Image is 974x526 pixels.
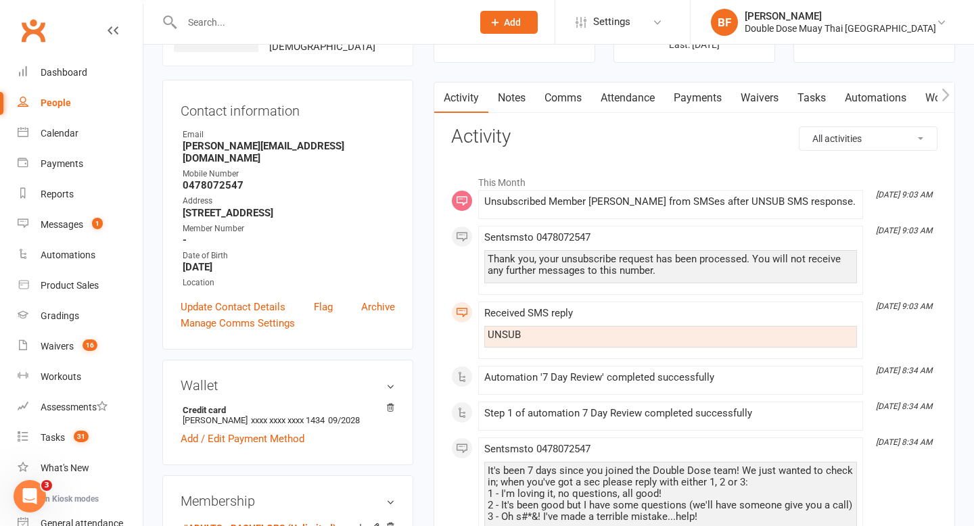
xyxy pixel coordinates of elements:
[181,431,304,447] a: Add / Edit Payment Method
[664,82,731,114] a: Payments
[41,371,81,382] div: Workouts
[745,10,936,22] div: [PERSON_NAME]
[504,17,521,28] span: Add
[183,222,395,235] div: Member Number
[41,480,52,491] span: 3
[711,9,738,36] div: BF
[41,310,79,321] div: Gradings
[41,249,95,260] div: Automations
[183,261,395,273] strong: [DATE]
[484,372,857,383] div: Automation '7 Day Review' completed successfully
[74,431,89,442] span: 31
[183,179,395,191] strong: 0478072547
[876,302,932,311] i: [DATE] 9:03 AM
[41,67,87,78] div: Dashboard
[183,405,388,415] strong: Credit card
[41,402,108,412] div: Assessments
[41,462,89,473] div: What's New
[593,7,630,37] span: Settings
[251,415,325,425] span: xxxx xxxx xxxx 1434
[484,231,590,243] span: Sent sms to 0478072547
[745,22,936,34] div: Double Dose Muay Thai [GEOGRAPHIC_DATA]
[183,140,395,164] strong: [PERSON_NAME][EMAIL_ADDRESS][DOMAIN_NAME]
[181,299,285,315] a: Update Contact Details
[488,329,854,341] div: UNSUB
[591,82,664,114] a: Attendance
[484,308,857,319] div: Received SMS reply
[731,82,788,114] a: Waivers
[18,331,143,362] a: Waivers 16
[484,196,857,208] div: Unsubscribed Member [PERSON_NAME] from SMSes after UNSUB SMS response.
[41,341,74,352] div: Waivers
[183,195,395,208] div: Address
[183,234,395,246] strong: -
[451,168,937,190] li: This Month
[181,98,395,118] h3: Contact information
[41,219,83,230] div: Messages
[18,179,143,210] a: Reports
[18,57,143,88] a: Dashboard
[183,277,395,289] div: Location
[18,88,143,118] a: People
[181,378,395,393] h3: Wallet
[488,82,535,114] a: Notes
[788,82,835,114] a: Tasks
[18,301,143,331] a: Gradings
[328,415,360,425] span: 09/2028
[18,240,143,270] a: Automations
[183,249,395,262] div: Date of Birth
[183,168,395,181] div: Mobile Number
[876,437,932,447] i: [DATE] 8:34 AM
[18,118,143,149] a: Calendar
[484,443,590,455] span: Sent sms to 0478072547
[18,270,143,301] a: Product Sales
[41,280,99,291] div: Product Sales
[876,366,932,375] i: [DATE] 8:34 AM
[434,82,488,114] a: Activity
[41,128,78,139] div: Calendar
[451,126,937,147] h3: Activity
[18,392,143,423] a: Assessments
[181,403,395,427] li: [PERSON_NAME]
[183,128,395,141] div: Email
[361,299,395,315] a: Archive
[876,190,932,199] i: [DATE] 9:03 AM
[488,254,854,277] div: Thank you, your unsubscribe request has been processed. You will not receive any further messages...
[181,494,395,508] h3: Membership
[14,480,46,512] iframe: Intercom live chat
[181,315,295,331] a: Manage Comms Settings
[41,432,65,443] div: Tasks
[183,207,395,219] strong: [STREET_ADDRESS]
[92,218,103,229] span: 1
[16,14,50,47] a: Clubworx
[18,149,143,179] a: Payments
[535,82,591,114] a: Comms
[41,97,71,108] div: People
[18,362,143,392] a: Workouts
[876,402,932,411] i: [DATE] 8:34 AM
[876,226,932,235] i: [DATE] 9:03 AM
[18,423,143,453] a: Tasks 31
[18,210,143,240] a: Messages 1
[83,339,97,351] span: 16
[41,189,74,199] div: Reports
[18,453,143,483] a: What's New
[178,13,463,32] input: Search...
[484,408,857,419] div: Step 1 of automation 7 Day Review completed successfully
[269,41,375,53] span: [DEMOGRAPHIC_DATA]
[835,82,916,114] a: Automations
[41,158,83,169] div: Payments
[314,299,333,315] a: Flag
[480,11,538,34] button: Add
